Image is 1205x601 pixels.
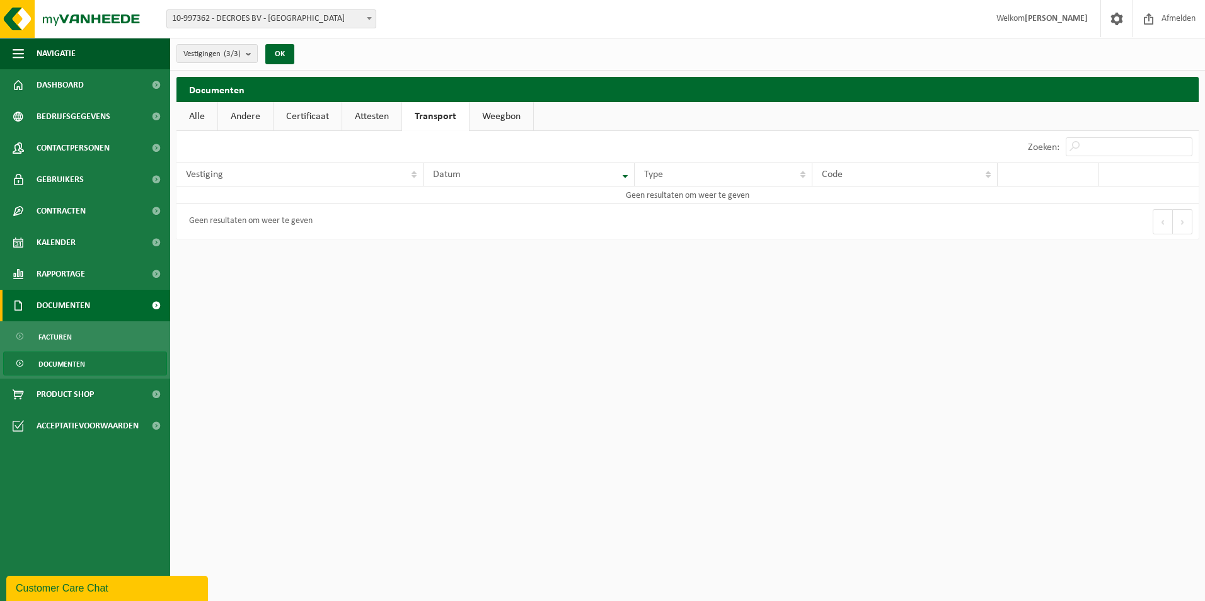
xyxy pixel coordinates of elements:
[37,290,90,321] span: Documenten
[224,50,241,58] count: (3/3)
[218,102,273,131] a: Andere
[176,44,258,63] button: Vestigingen(3/3)
[1028,142,1059,152] label: Zoeken:
[183,45,241,64] span: Vestigingen
[38,325,72,349] span: Facturen
[6,573,210,601] iframe: chat widget
[274,102,342,131] a: Certificaat
[37,164,84,195] span: Gebruikers
[433,169,461,180] span: Datum
[37,195,86,227] span: Contracten
[37,258,85,290] span: Rapportage
[265,44,294,64] button: OK
[176,186,1199,204] td: Geen resultaten om weer te geven
[1025,14,1088,23] strong: [PERSON_NAME]
[176,102,217,131] a: Alle
[37,101,110,132] span: Bedrijfsgegevens
[37,410,139,442] span: Acceptatievoorwaarden
[37,227,76,258] span: Kalender
[822,169,843,180] span: Code
[186,169,223,180] span: Vestiging
[167,10,376,28] span: 10-997362 - DECROES BV - ANTWERPEN
[402,102,469,131] a: Transport
[183,210,313,233] div: Geen resultaten om weer te geven
[37,379,94,410] span: Product Shop
[1153,209,1173,234] button: Previous
[176,77,1199,101] h2: Documenten
[37,132,110,164] span: Contactpersonen
[342,102,401,131] a: Attesten
[38,352,85,376] span: Documenten
[1173,209,1192,234] button: Next
[166,9,376,28] span: 10-997362 - DECROES BV - ANTWERPEN
[3,324,167,348] a: Facturen
[644,169,663,180] span: Type
[37,38,76,69] span: Navigatie
[470,102,533,131] a: Weegbon
[3,352,167,375] a: Documenten
[37,69,84,101] span: Dashboard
